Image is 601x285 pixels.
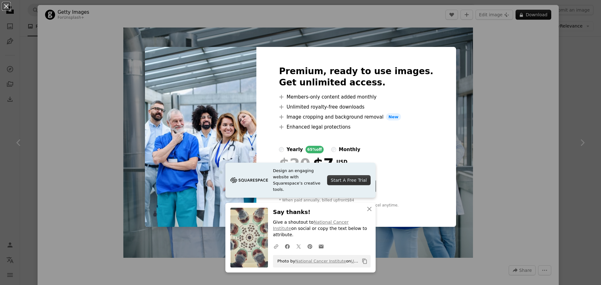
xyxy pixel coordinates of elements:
a: National Cancer Institute [273,220,349,231]
span: Photo by on [274,256,359,266]
div: $7 [279,156,334,172]
span: New [386,113,401,121]
span: Design an engaging website with Squarespace’s creative tools. [273,168,322,193]
li: Unlimited royalty-free downloads [279,103,433,111]
li: Members-only content added monthly [279,93,433,101]
h3: Say thanks! [273,208,371,217]
h2: Premium, ready to use images. Get unlimited access. [279,66,433,88]
span: $20 [279,156,310,172]
a: Share on Twitter [293,240,304,252]
input: monthly [331,147,336,152]
a: Share on Facebook [282,240,293,252]
span: USD [336,159,366,165]
img: premium_photo-1681842883882-b5c1c9f37869 [145,47,256,227]
input: yearly65%off [279,147,284,152]
div: 65% off [306,146,324,153]
a: Share over email [316,240,327,252]
img: file-1705255347840-230a6ab5bca9image [230,176,268,185]
a: Share on Pinterest [304,240,316,252]
div: monthly [339,146,360,153]
a: National Cancer Institute [295,259,346,263]
button: Copy to clipboard [359,256,370,267]
div: Start A Free Trial [327,175,371,185]
a: Design an engaging website with Squarespace’s creative tools.Start A Free Trial [225,163,376,198]
li: Enhanced legal protections [279,123,433,131]
p: Give a shoutout to on social or copy the text below to attribute. [273,219,371,238]
div: yearly [286,146,303,153]
a: Unsplash [351,259,370,263]
li: Image cropping and background removal [279,113,433,121]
